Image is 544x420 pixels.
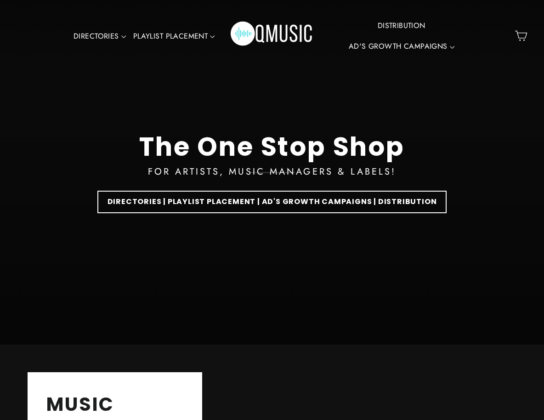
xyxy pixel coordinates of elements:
[67,9,477,63] div: Primary
[231,15,313,57] img: Q Music Promotions
[148,165,396,179] div: FOR ARTISTS, MUSIC MANAGERS & LABELS!
[139,131,405,162] div: The One Stop Shop
[345,36,458,57] a: AD'S GROWTH CAMPAIGNS
[70,26,130,47] a: DIRECTORIES
[374,15,429,36] a: DISTRIBUTION
[130,26,219,47] a: PLAYLIST PLACEMENT
[97,191,447,213] a: DIRECTORIES | PLAYLIST PLACEMENT | AD'S GROWTH CAMPAIGNS | DISTRIBUTION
